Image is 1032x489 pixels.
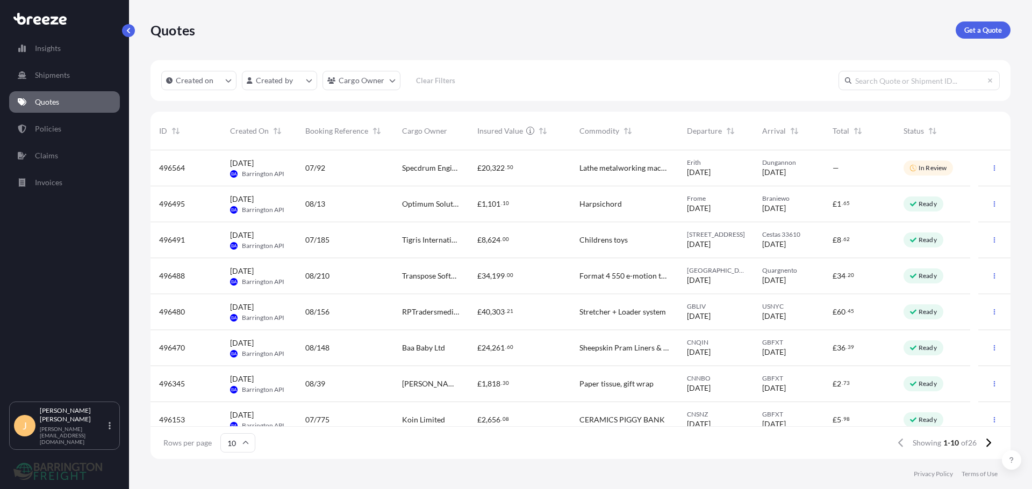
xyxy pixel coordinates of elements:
span: . [501,381,502,385]
span: 322 [492,164,505,172]
span: [DATE] [762,275,786,286]
span: [DATE] [230,410,254,420]
span: . [501,417,502,421]
span: [DATE] [230,302,254,312]
span: . [505,165,506,169]
span: CERAMICS PIGGY BANK [579,414,665,425]
span: Tigris International Wholesale Ltd [402,235,460,245]
button: Sort [724,125,737,137]
span: [DATE] [687,167,711,178]
span: . [842,381,843,385]
span: £ [477,272,482,280]
a: Policies [9,118,120,140]
p: [PERSON_NAME][EMAIL_ADDRESS][DOMAIN_NAME] [40,426,106,445]
span: 2 [837,380,841,388]
span: 21 [507,309,513,313]
span: Frome [687,194,745,203]
span: [DATE] [687,203,711,214]
span: 496345 [159,378,185,389]
p: Ready [919,308,937,316]
span: 08 [503,417,509,421]
span: [DATE] [230,194,254,205]
span: 73 [843,381,850,385]
span: £ [477,164,482,172]
span: £ [833,380,837,388]
span: £ [477,308,482,316]
span: 34 [837,272,845,280]
span: [PERSON_NAME] [402,378,460,389]
span: 40 [482,308,490,316]
span: Barrington API [242,349,284,358]
span: [DATE] [687,419,711,429]
span: 62 [843,237,850,241]
span: . [505,345,506,349]
span: 34 [482,272,490,280]
span: Barrington API [242,170,284,178]
p: Created by [256,75,293,86]
span: 07/775 [305,414,329,425]
span: Barrington API [242,242,284,250]
span: [STREET_ADDRESS] [687,230,745,239]
span: [DATE] [687,347,711,357]
span: Specdrum Engineering [402,163,460,173]
a: Claims [9,145,120,166]
span: BA [231,276,236,287]
span: . [842,201,843,205]
span: , [486,416,488,424]
p: Quotes [150,21,195,39]
span: £ [833,200,837,208]
span: 1 [837,200,841,208]
span: 60 [507,345,513,349]
span: £ [833,272,837,280]
span: , [486,236,488,244]
span: Barrington API [242,206,284,214]
span: Barrington API [242,313,284,322]
span: . [505,309,506,313]
button: Sort [926,125,939,137]
span: , [490,164,492,172]
span: Showing [913,437,941,448]
span: . [501,237,502,241]
span: BA [231,240,236,251]
span: 101 [488,200,500,208]
span: , [490,344,492,352]
a: Invoices [9,172,120,193]
span: [DATE] [230,266,254,276]
span: 08/210 [305,271,329,281]
span: Optimum Solutions sp. z o.o. [402,199,460,209]
span: Transpose Software Limited [402,271,460,281]
a: Get a Quote [956,21,1010,39]
span: [DATE] [687,383,711,393]
span: RPTradersmedical Ltd [402,306,460,317]
span: 496153 [159,414,185,425]
p: Ready [919,200,937,208]
span: [DATE] [762,311,786,322]
p: In Review [919,164,947,172]
span: BA [231,312,236,323]
span: 261 [492,344,505,352]
span: Paper tissue, gift wrap [579,378,654,389]
span: [DATE] [687,275,711,286]
span: 818 [488,380,500,388]
span: BA [231,205,236,215]
a: Quotes [9,91,120,113]
span: , [486,200,488,208]
span: 496491 [159,235,185,245]
span: [DATE] [762,239,786,250]
span: [DATE] [687,311,711,322]
span: , [490,308,492,316]
span: Status [904,126,924,136]
span: 656 [488,416,500,424]
span: 45 [848,309,854,313]
span: [DATE] [762,167,786,178]
span: 24 [482,344,490,352]
a: Terms of Use [962,470,998,478]
span: Quargnento [762,266,816,275]
p: Ready [919,236,937,244]
span: [DATE] [762,419,786,429]
span: . [842,237,843,241]
span: Barrington API [242,278,284,286]
span: Arrival [762,126,786,136]
span: Barrington API [242,385,284,394]
span: Sheepskin Pram Liners & Rugs [579,342,670,353]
